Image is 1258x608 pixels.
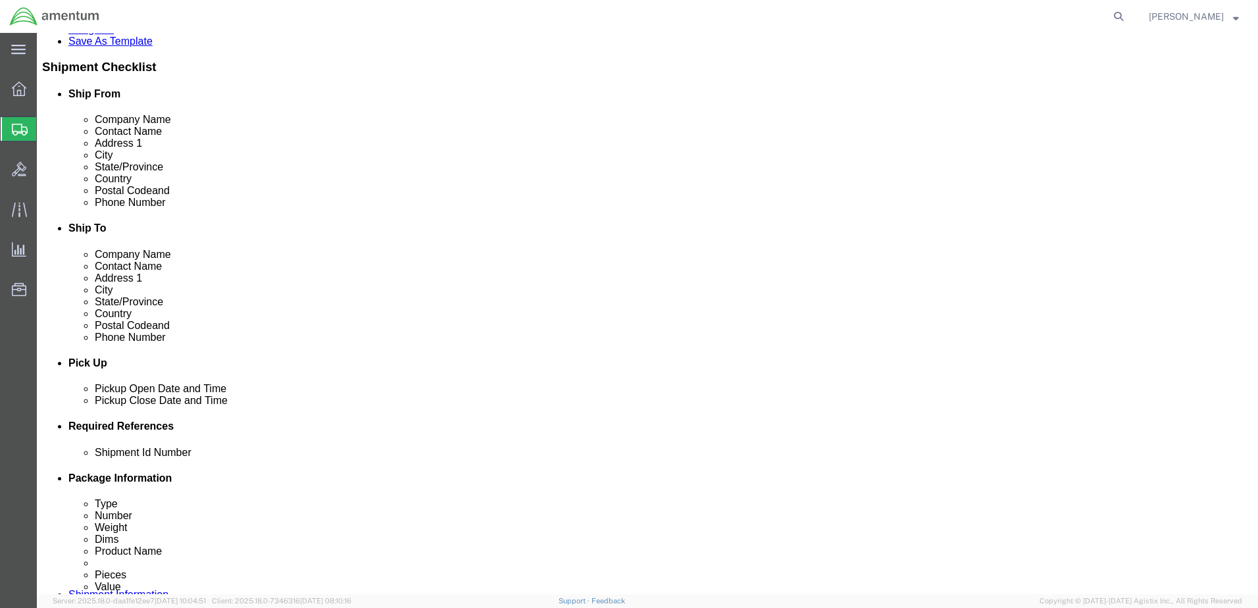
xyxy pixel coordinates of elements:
span: Copyright © [DATE]-[DATE] Agistix Inc., All Rights Reserved [1040,595,1242,607]
img: logo [9,7,100,26]
span: Lucy Dowling [1149,9,1224,24]
iframe: FS Legacy Container [37,33,1258,594]
span: [DATE] 10:04:51 [155,597,206,605]
span: Client: 2025.18.0-7346316 [212,597,351,605]
a: Feedback [591,597,625,605]
span: Server: 2025.18.0-daa1fe12ee7 [53,597,206,605]
button: [PERSON_NAME] [1148,9,1240,24]
a: Support [559,597,591,605]
span: [DATE] 08:10:16 [300,597,351,605]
